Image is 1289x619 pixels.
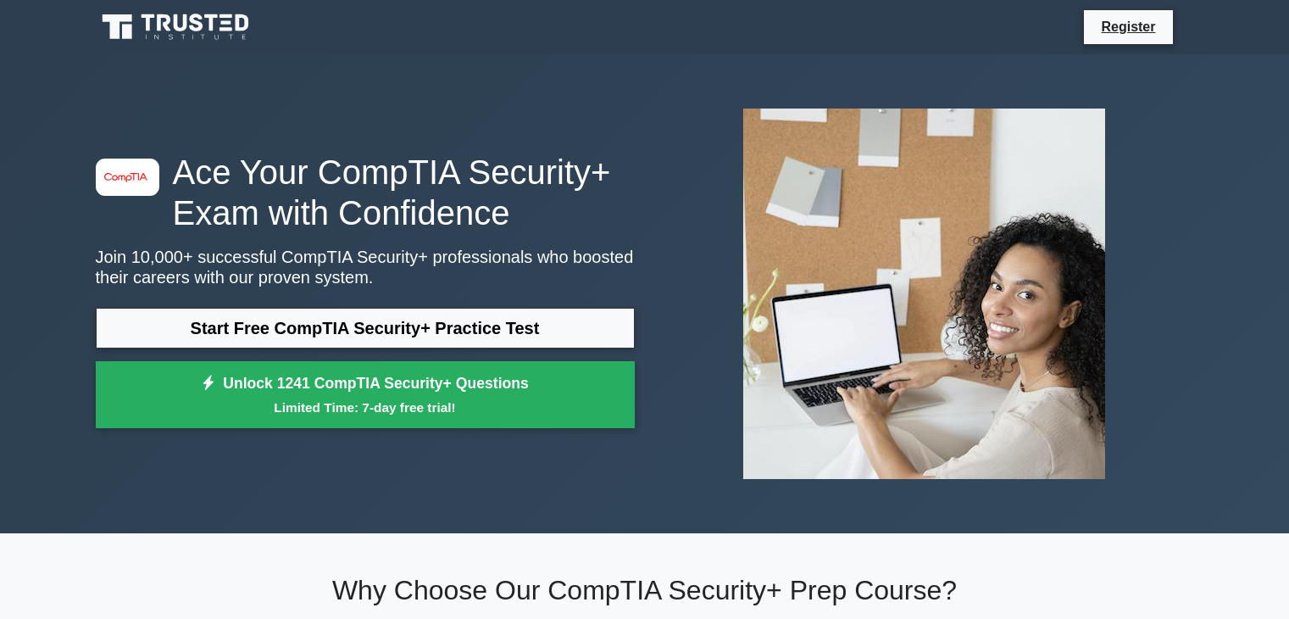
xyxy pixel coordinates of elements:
small: Limited Time: 7-day free trial! [117,398,614,417]
p: Join 10,000+ successful CompTIA Security+ professionals who boosted their careers with our proven... [96,247,635,287]
h2: Why Choose Our CompTIA Security+ Prep Course? [96,574,1194,606]
a: Unlock 1241 CompTIA Security+ QuestionsLimited Time: 7-day free trial! [96,361,635,429]
h1: Ace Your CompTIA Security+ Exam with Confidence [96,152,635,233]
a: Register [1091,16,1165,37]
a: Start Free CompTIA Security+ Practice Test [96,308,635,349]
